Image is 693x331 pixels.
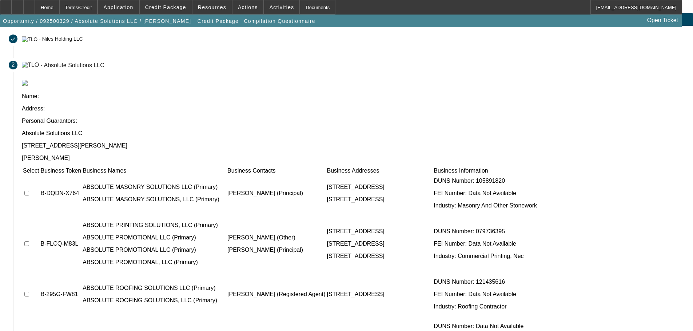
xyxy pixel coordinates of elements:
p: [STREET_ADDRESS] [327,241,433,247]
p: ABSOLUTE MASONRY SOLUTIONS LLC (Primary) [83,184,226,190]
td: Business Contacts [227,167,326,174]
img: TLO [22,62,39,68]
p: ABSOLUTE PROMOTIONAL LLC (Primary) [83,247,226,253]
td: B-295G-FW81 [40,273,81,316]
p: [PERSON_NAME] (Principal) [227,190,325,197]
p: DUNS Number: Data Not Available [434,323,537,330]
p: FEI Number: Data Not Available [434,190,537,197]
img: TLO [22,36,37,42]
p: [PERSON_NAME] (Principal) [227,247,325,253]
td: Business Names [82,167,226,174]
button: Credit Package [196,15,240,28]
td: B-DQDN-X764 [40,171,81,215]
img: tlo.png [22,80,28,86]
td: Business Addresses [327,167,433,174]
span: Activities [270,4,294,10]
td: Business Information [433,167,537,174]
td: Select [23,167,39,174]
span: Credit Package [198,18,239,24]
span: Opportunity / 092500329 / Absolute Solutions LLC / [PERSON_NAME] [3,18,191,24]
p: [PERSON_NAME] (Registered Agent) [227,291,325,298]
p: ABSOLUTE ROOFING SOLUTIONS, LLC (Primary) [83,297,226,304]
p: Industry: Commercial Printing, Nec [434,253,537,259]
span: Resources [198,4,226,10]
button: Application [98,0,139,14]
mat-icon: done [10,36,16,42]
p: Address: [22,105,684,112]
p: ABSOLUTE PROMOTIONAL, LLC (Primary) [83,259,226,266]
p: FEI Number: Data Not Available [434,291,537,298]
p: [STREET_ADDRESS] [327,291,433,298]
p: [STREET_ADDRESS] [327,184,433,190]
p: DUNS Number: 121435616 [434,279,537,285]
p: ABSOLUTE ROOFING SOLUTIONS LLC (Primary) [83,285,226,291]
p: Absolute Solutions LLC [22,130,684,137]
p: ABSOLUTE PROMOTIONAL LLC (Primary) [83,234,226,241]
p: ABSOLUTE PRINTING SOLUTIONS, LLC (Primary) [83,222,226,229]
p: FEI Number: Data Not Available [434,241,537,247]
button: Resources [192,0,232,14]
p: Industry: Roofing Contractor [434,303,537,310]
div: - Absolute Solutions LLC [41,62,104,68]
p: Personal Guarantors: [22,118,684,124]
span: Actions [238,4,258,10]
p: DUNS Number: 079736395 [434,228,537,235]
span: Application [103,4,133,10]
p: Industry: Masonry And Other Stonework [434,202,537,209]
div: - Niles Holding LLC [39,36,83,42]
p: DUNS Number: 105891820 [434,178,537,184]
td: Business Token [40,167,81,174]
td: B-FLCQ-M83L [40,216,81,272]
span: Compilation Questionnaire [244,18,315,24]
button: Compilation Questionnaire [242,15,317,28]
span: Credit Package [145,4,186,10]
p: ABSOLUTE MASONRY SOLUTIONS, LLC (Primary) [83,196,226,203]
p: [STREET_ADDRESS][PERSON_NAME] [22,142,684,149]
p: [STREET_ADDRESS] [327,228,433,235]
p: [STREET_ADDRESS] [327,196,433,203]
p: [STREET_ADDRESS] [327,253,433,259]
p: [PERSON_NAME] (Other) [227,234,325,241]
a: Open Ticket [644,14,681,27]
p: [PERSON_NAME] [22,155,684,161]
p: Name: [22,93,684,100]
button: Credit Package [140,0,192,14]
button: Activities [264,0,300,14]
span: 2 [12,62,15,68]
button: Actions [232,0,263,14]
